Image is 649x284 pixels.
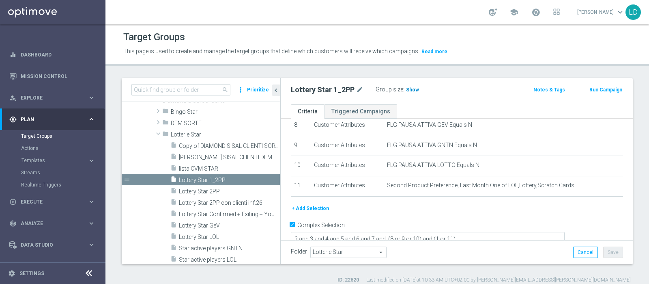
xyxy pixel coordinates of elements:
[9,199,96,205] button: play_circle_outline Execute keyboard_arrow_right
[179,256,280,263] span: Star active players LOL
[222,87,228,93] span: search
[311,136,384,156] td: Customer Attributes
[170,165,177,174] i: insert_drive_file
[88,94,95,102] i: keyboard_arrow_right
[387,162,479,169] span: FLG PAUSA ATTIVA LOTTO Equals N
[9,116,88,123] div: Plan
[376,86,403,93] label: Group size
[9,73,96,80] button: Mission Control
[21,158,88,163] div: Templates
[179,154,280,161] span: DIAMOND LOTTERIE SISAL CLIENTI DEM
[406,87,419,93] span: Show
[272,85,280,96] button: chevron_left
[403,86,404,93] label: :
[88,241,95,249] i: keyboard_arrow_right
[9,220,88,227] div: Analyze
[8,270,15,277] i: settings
[170,256,177,265] i: insert_drive_file
[19,271,44,276] a: Settings
[171,131,280,138] span: Lotterie Star
[162,119,169,128] i: folder
[88,157,95,165] i: keyboard_arrow_right
[9,94,17,102] i: person_search
[291,204,330,213] button: + Add Selection
[170,153,177,163] i: insert_drive_file
[21,157,96,164] button: Templates keyboard_arrow_right
[9,116,96,123] button: gps_fixed Plan keyboard_arrow_right
[9,51,17,59] i: equalizer
[236,84,245,95] i: more_vert
[311,176,384,196] td: Customer Attributes
[533,85,566,94] button: Notes & Tags
[9,198,17,206] i: play_circle_outline
[21,44,95,65] a: Dashboard
[162,130,169,140] i: folder
[21,256,85,277] a: Optibot
[170,221,177,231] i: insert_drive_file
[272,87,280,94] i: chevron_left
[625,4,641,20] div: LD
[291,104,324,119] a: Criteria
[589,85,623,94] button: Run Campaign
[131,84,230,95] input: Quick find group or folder
[21,167,105,179] div: Streams
[21,145,84,152] a: Actions
[576,6,625,18] a: [PERSON_NAME]keyboard_arrow_down
[9,94,88,102] div: Explore
[21,199,88,204] span: Execute
[162,108,169,117] i: folder
[9,65,95,87] div: Mission Control
[291,176,311,196] td: 11
[9,116,17,123] i: gps_fixed
[9,95,96,101] button: person_search Explore keyboard_arrow_right
[324,104,397,119] a: Triggered Campaigns
[603,247,623,258] button: Save
[337,277,359,284] label: ID: 22620
[170,233,177,242] i: insert_drive_file
[9,241,88,249] div: Data Studio
[179,165,280,172] span: lista CVM STAR
[291,116,311,136] td: 8
[179,188,280,195] span: Lottery Star 2PP
[171,108,280,115] span: Bingo Star
[170,199,177,208] i: insert_drive_file
[291,85,355,95] h2: Lottery Star 1_2PP
[179,177,280,184] span: Lottery Star 1_2PP
[21,65,95,87] a: Mission Control
[9,52,96,58] button: equalizer Dashboard
[509,8,518,17] span: school
[616,8,625,17] span: keyboard_arrow_down
[21,154,105,167] div: Templates
[21,221,88,226] span: Analyze
[170,244,177,254] i: insert_drive_file
[170,176,177,185] i: insert_drive_file
[291,248,307,255] label: Folder
[356,85,363,95] i: mode_edit
[421,47,448,56] button: Read more
[9,256,95,277] div: Optibot
[311,116,384,136] td: Customer Attributes
[88,115,95,123] i: keyboard_arrow_right
[179,222,280,229] span: Lottery Star GeV
[123,31,185,43] h1: Target Groups
[88,198,95,206] i: keyboard_arrow_right
[246,85,270,95] button: Prioritize
[170,210,177,219] i: insert_drive_file
[21,130,105,142] div: Target Groups
[179,234,280,241] span: Lottery Star LOL
[123,48,419,54] span: This page is used to create and manage the target groups that define which customers will receive...
[179,143,280,150] span: Copy of DIAMOND SISAL CLIENTI SORTE DEM INFORMATIVA
[297,221,345,229] label: Complex Selection
[88,219,95,227] i: keyboard_arrow_right
[9,44,95,65] div: Dashboard
[21,142,105,154] div: Actions
[9,242,96,248] button: Data Studio keyboard_arrow_right
[387,182,574,189] span: Second Product Preference, Last Month One of LOL,Lottery,Scratch Cards
[21,133,84,139] a: Target Groups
